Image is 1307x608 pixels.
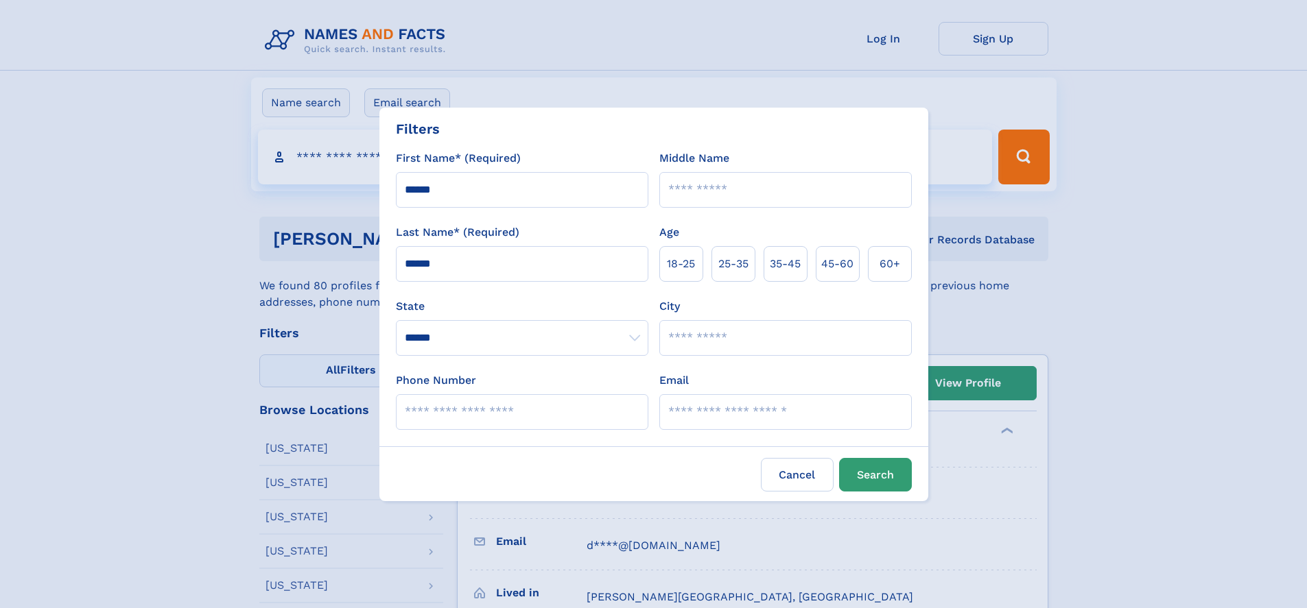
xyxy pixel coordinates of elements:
label: Age [659,224,679,241]
label: First Name* (Required) [396,150,521,167]
label: Email [659,372,689,389]
span: 45‑60 [821,256,853,272]
label: State [396,298,648,315]
label: Last Name* (Required) [396,224,519,241]
label: City [659,298,680,315]
span: 18‑25 [667,256,695,272]
div: Filters [396,119,440,139]
span: 25‑35 [718,256,749,272]
label: Cancel [761,458,834,491]
span: 60+ [880,256,900,272]
label: Phone Number [396,372,476,389]
label: Middle Name [659,150,729,167]
button: Search [839,458,912,491]
span: 35‑45 [770,256,801,272]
